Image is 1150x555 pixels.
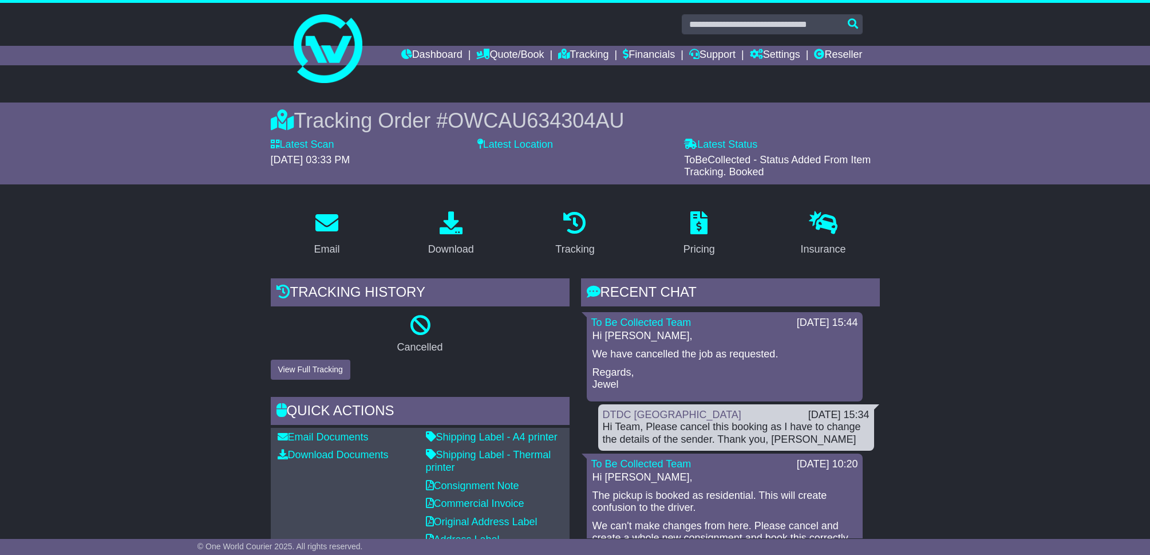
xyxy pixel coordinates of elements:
[592,520,857,545] p: We can't make changes from here. Please cancel and create a whole new consignment and book this c...
[592,367,857,391] p: Regards, Jewel
[555,242,594,257] div: Tracking
[814,46,862,65] a: Reseller
[591,317,691,328] a: To Be Collected Team
[271,341,570,354] p: Cancelled
[271,139,334,151] label: Latest Scan
[592,490,857,514] p: The pickup is booked as residential. This will create confusion to the driver.
[314,242,339,257] div: Email
[689,46,736,65] a: Support
[801,242,846,257] div: Insurance
[592,330,857,343] p: Hi [PERSON_NAME],
[278,449,389,460] a: Download Documents
[548,207,602,261] a: Tracking
[592,348,857,361] p: We have cancelled the job as requested.
[676,207,722,261] a: Pricing
[401,46,463,65] a: Dashboard
[278,431,369,443] a: Email Documents
[592,471,857,484] p: Hi [PERSON_NAME],
[581,278,880,309] div: RECENT CHAT
[448,109,624,132] span: OWCAU634304AU
[426,534,500,545] a: Address Label
[426,431,558,443] a: Shipping Label - A4 printer
[591,458,691,470] a: To Be Collected Team
[426,449,551,473] a: Shipping Label - Thermal printer
[684,139,757,151] label: Latest Status
[750,46,800,65] a: Settings
[306,207,347,261] a: Email
[421,207,481,261] a: Download
[428,242,474,257] div: Download
[603,409,741,420] a: DTDC [GEOGRAPHIC_DATA]
[271,397,570,428] div: Quick Actions
[477,139,553,151] label: Latest Location
[683,242,715,257] div: Pricing
[797,458,858,471] div: [DATE] 10:20
[793,207,853,261] a: Insurance
[603,421,870,446] div: Hi Team, Please cancel this booking as I have to change the details of the sender. Thank you, [PE...
[476,46,544,65] a: Quote/Book
[426,480,519,491] a: Consignment Note
[558,46,608,65] a: Tracking
[271,154,350,166] span: [DATE] 03:33 PM
[426,498,524,509] a: Commercial Invoice
[684,154,871,178] span: ToBeCollected - Status Added From Item Tracking. Booked
[808,409,870,422] div: [DATE] 15:34
[271,360,350,380] button: View Full Tracking
[426,516,538,528] a: Original Address Label
[271,108,880,133] div: Tracking Order #
[197,542,363,551] span: © One World Courier 2025. All rights reserved.
[271,278,570,309] div: Tracking history
[797,317,858,329] div: [DATE] 15:44
[623,46,675,65] a: Financials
